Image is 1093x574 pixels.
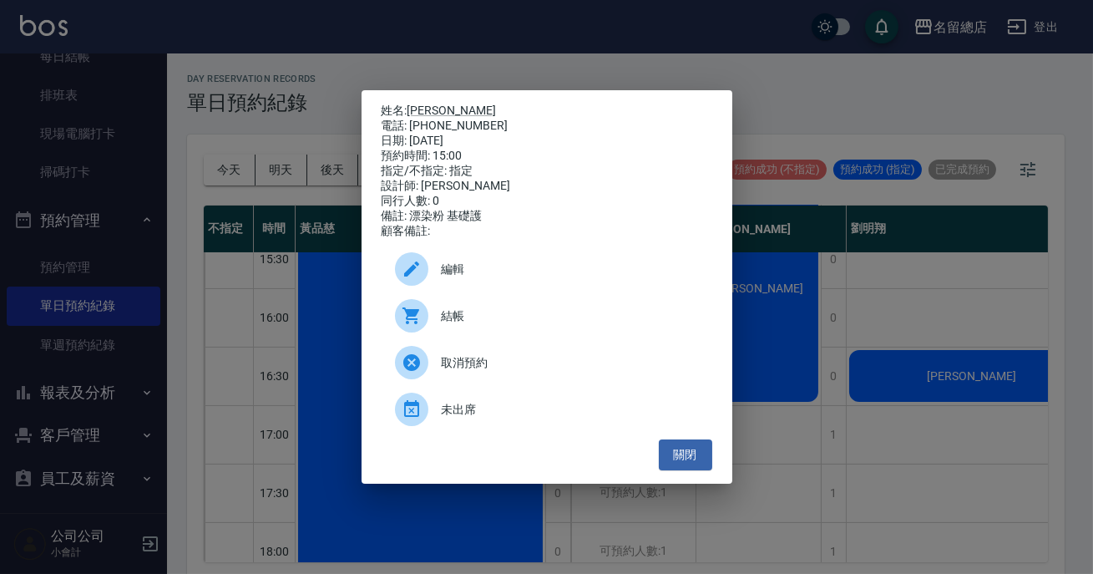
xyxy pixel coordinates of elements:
a: 結帳 [382,292,712,339]
span: 取消預約 [442,354,699,372]
p: 姓名: [382,104,712,119]
div: 取消預約 [382,339,712,386]
div: 日期: [DATE] [382,134,712,149]
div: 同行人數: 0 [382,194,712,209]
button: 關閉 [659,439,712,470]
span: 未出席 [442,401,699,419]
div: 編輯 [382,246,712,292]
span: 編輯 [442,261,699,278]
div: 指定/不指定: 指定 [382,164,712,179]
span: 結帳 [442,307,699,325]
div: 設計師: [PERSON_NAME] [382,179,712,194]
div: 未出席 [382,386,712,433]
div: 顧客備註: [382,224,712,239]
div: 預約時間: 15:00 [382,149,712,164]
div: 備註: 漂染粉 基礎護 [382,209,712,224]
a: [PERSON_NAME] [407,104,497,117]
div: 電話: [PHONE_NUMBER] [382,119,712,134]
